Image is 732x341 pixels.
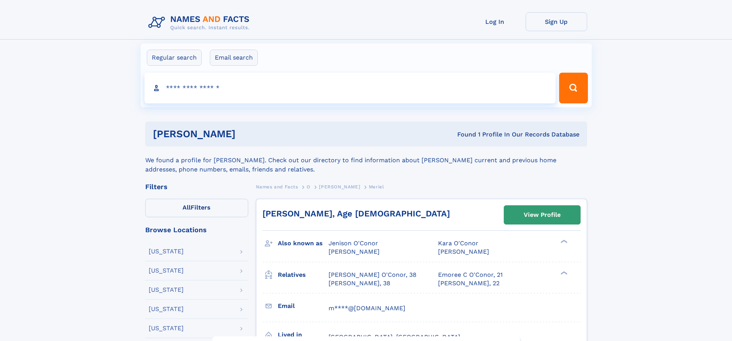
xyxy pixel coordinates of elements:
[262,209,450,218] a: [PERSON_NAME], Age [DEMOGRAPHIC_DATA]
[183,204,191,211] span: All
[145,226,248,233] div: Browse Locations
[256,182,298,191] a: Names and Facts
[278,268,329,281] h3: Relatives
[524,206,561,224] div: View Profile
[149,248,184,255] div: [US_STATE]
[504,206,580,224] a: View Profile
[526,12,587,31] a: Sign Up
[329,240,378,247] span: Jenison O'Conor
[145,199,248,217] label: Filters
[329,279,390,288] a: [PERSON_NAME], 38
[438,248,489,255] span: [PERSON_NAME]
[210,50,258,66] label: Email search
[278,237,329,250] h3: Also known as
[329,271,417,279] a: [PERSON_NAME] O'Conor, 38
[149,268,184,274] div: [US_STATE]
[438,279,500,288] a: [PERSON_NAME], 22
[438,271,503,279] a: Emoree C O'Conor, 21
[144,73,556,103] input: search input
[559,73,588,103] button: Search Button
[147,50,202,66] label: Regular search
[153,129,347,139] h1: [PERSON_NAME]
[438,240,478,247] span: Kara O'Conor
[464,12,526,31] a: Log In
[346,130,579,139] div: Found 1 Profile In Our Records Database
[278,299,329,313] h3: Email
[319,184,360,190] span: [PERSON_NAME]
[329,248,380,255] span: [PERSON_NAME]
[145,12,256,33] img: Logo Names and Facts
[329,333,460,341] span: [GEOGRAPHIC_DATA], [GEOGRAPHIC_DATA]
[145,146,587,174] div: We found a profile for [PERSON_NAME]. Check out our directory to find information about [PERSON_N...
[369,184,384,190] span: Meriel
[307,182,310,191] a: O
[149,306,184,312] div: [US_STATE]
[149,287,184,293] div: [US_STATE]
[559,270,568,275] div: ❯
[559,239,568,244] div: ❯
[319,182,360,191] a: [PERSON_NAME]
[149,325,184,331] div: [US_STATE]
[145,183,248,190] div: Filters
[307,184,310,190] span: O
